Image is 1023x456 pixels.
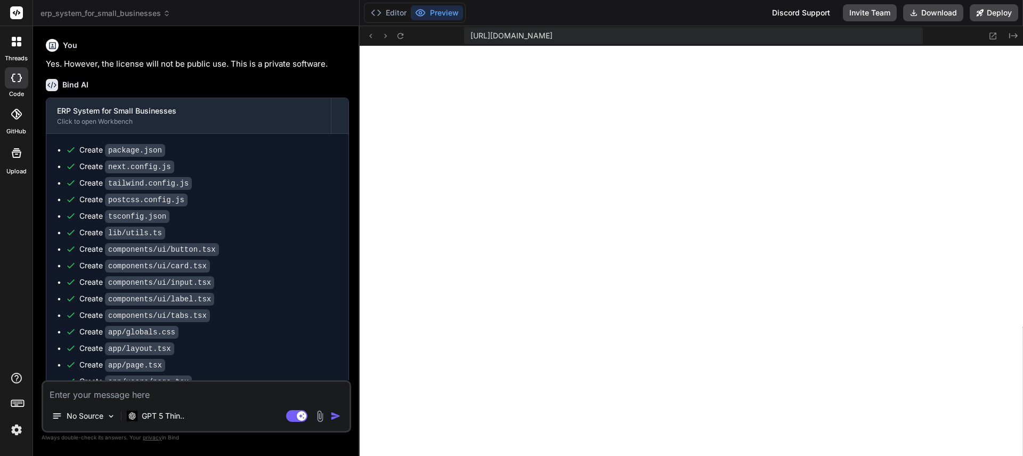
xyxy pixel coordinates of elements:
[79,343,174,354] div: Create
[42,433,351,443] p: Always double-check its answers. Your in Bind
[766,4,837,21] div: Discord Support
[40,8,170,19] span: erp_system_for_small_businesses
[79,376,192,387] div: Create
[79,227,165,238] div: Create
[903,4,963,21] button: Download
[105,177,192,190] code: tailwind.config.js
[79,277,214,288] div: Create
[79,359,165,371] div: Create
[142,411,184,421] p: GPT 5 Thin..
[105,326,178,339] code: app/globals.css
[79,161,174,172] div: Create
[105,227,165,239] code: lib/utils.ts
[46,58,349,70] p: Yes. However, the license will not be public use. This is a private software.
[105,359,165,372] code: app/page.tsx
[367,5,411,20] button: Editor
[79,194,188,205] div: Create
[46,98,331,133] button: ERP System for Small BusinessesClick to open Workbench
[330,411,341,421] img: icon
[360,46,1023,456] iframe: Preview
[105,309,210,322] code: components/ui/tabs.tsx
[105,243,219,256] code: components/ui/button.tsx
[105,144,165,157] code: package.json
[79,145,165,156] div: Create
[7,421,26,439] img: settings
[143,434,162,441] span: privacy
[9,90,24,99] label: code
[105,161,174,173] code: next.config.js
[105,276,214,289] code: components/ui/input.tsx
[970,4,1018,21] button: Deploy
[79,244,219,255] div: Create
[79,178,192,189] div: Create
[314,410,326,422] img: attachment
[843,4,897,21] button: Invite Team
[105,342,174,355] code: app/layout.tsx
[79,293,214,305] div: Create
[79,211,169,222] div: Create
[57,106,320,116] div: ERP System for Small Businesses
[470,30,553,41] span: [URL][DOMAIN_NAME]
[62,79,88,90] h6: Bind AI
[105,375,192,388] code: app/users/page.tsx
[411,5,463,20] button: Preview
[6,167,27,176] label: Upload
[105,194,188,206] code: postcss.config.js
[105,293,214,306] code: components/ui/label.tsx
[79,310,210,321] div: Create
[6,127,26,136] label: GitHub
[107,412,116,421] img: Pick Models
[127,411,137,421] img: GPT 5 Thinking High
[5,54,28,63] label: threads
[79,326,178,338] div: Create
[105,210,169,223] code: tsconfig.json
[57,117,320,126] div: Click to open Workbench
[105,260,210,273] code: components/ui/card.tsx
[67,411,103,421] p: No Source
[79,260,210,271] div: Create
[63,40,77,51] h6: You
